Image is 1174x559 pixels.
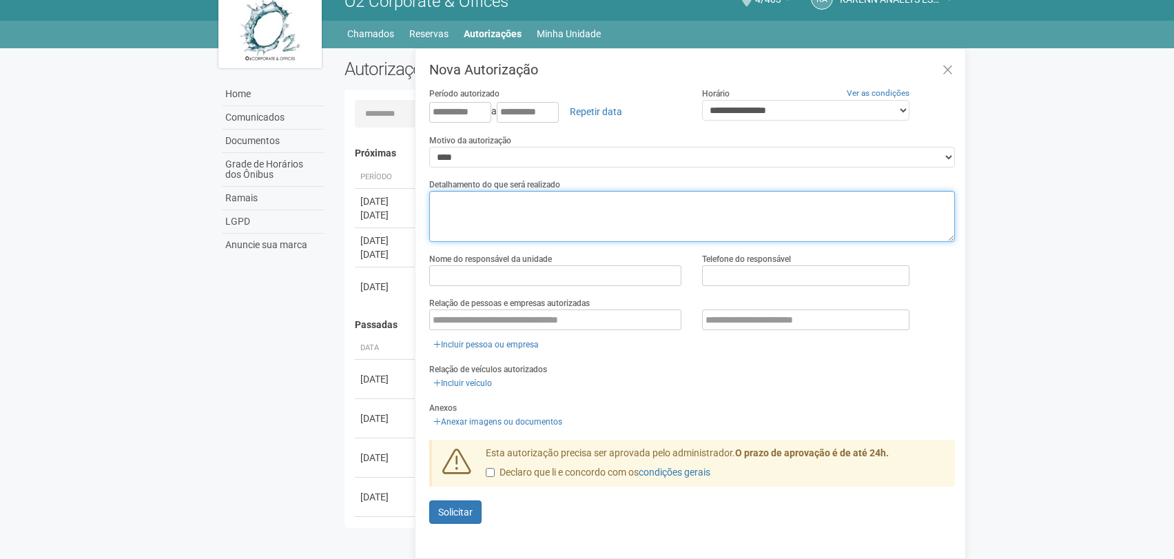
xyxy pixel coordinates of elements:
label: Anexos [429,402,457,414]
a: Repetir data [561,100,631,123]
a: Autorizações [464,24,522,43]
a: Ver as condições [847,88,909,98]
a: Anuncie sua marca [222,234,324,256]
a: LGPD [222,210,324,234]
div: [DATE] [360,234,411,247]
label: Período autorizado [429,88,500,100]
div: [DATE] [360,208,411,222]
label: Nome do responsável da unidade [429,253,552,265]
a: Incluir pessoa ou empresa [429,337,543,352]
input: Declaro que li e concordo com oscondições gerais [486,468,495,477]
button: Solicitar [429,500,482,524]
th: Data [355,337,417,360]
label: Declaro que li e concordo com os [486,466,710,480]
a: Documentos [222,130,324,153]
div: [DATE] [360,490,411,504]
strong: O prazo de aprovação é de até 24h. [735,447,889,458]
h3: Nova Autorização [429,63,955,77]
a: Chamados [347,24,394,43]
div: [DATE] [360,451,411,465]
a: Ramais [222,187,324,210]
label: Detalhamento do que será realizado [429,179,560,191]
div: [DATE] [360,411,411,425]
label: Horário [702,88,730,100]
th: Período [355,166,417,189]
div: [DATE] [360,247,411,261]
a: Anexar imagens ou documentos [429,414,566,429]
h4: Passadas [355,320,945,330]
a: Minha Unidade [537,24,601,43]
label: Telefone do responsável [702,253,791,265]
div: Esta autorização precisa ser aprovada pelo administrador. [475,447,955,487]
a: Home [222,83,324,106]
div: [DATE] [360,280,411,294]
span: Solicitar [438,507,473,518]
h2: Autorizações [344,59,639,79]
div: a [429,100,682,123]
a: condições gerais [639,467,710,478]
a: Incluir veículo [429,376,496,391]
div: [DATE] [360,194,411,208]
label: Relação de veículos autorizados [429,363,547,376]
div: [DATE] [360,372,411,386]
a: Comunicados [222,106,324,130]
a: Reservas [409,24,449,43]
h4: Próximas [355,148,945,159]
label: Relação de pessoas e empresas autorizadas [429,297,590,309]
a: Grade de Horários dos Ônibus [222,153,324,187]
label: Motivo da autorização [429,134,511,147]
